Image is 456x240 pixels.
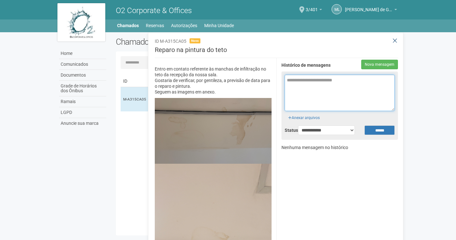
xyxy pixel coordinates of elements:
a: Comunicados [59,59,106,70]
p: Nenhuma mensagem no histórico [281,145,398,150]
h2: Chamados [116,37,228,47]
a: Autorizações [171,21,197,30]
span: 3/401 [306,1,318,12]
a: Anuncie sua marca [59,118,106,129]
a: Chamados [117,21,139,30]
a: Reservas [146,21,164,30]
span: O2 Corporate & Offices [116,6,192,15]
td: ID [121,75,149,87]
a: Home [59,48,106,59]
a: 3/401 [306,8,322,13]
button: Nova mensagem [361,60,398,69]
a: [PERSON_NAME] de Gondra [345,8,397,13]
span: Novo [190,38,200,43]
td: M-A315CA05 [121,87,149,112]
span: ID M-A315CA05 [155,39,186,44]
a: Ramais [59,96,106,107]
a: LGPD [59,107,106,118]
a: Documentos [59,70,106,81]
img: logo.jpg [57,3,105,41]
a: Grade de Horários dos Ônibus [59,81,106,96]
h3: Reparo na pintura do teto [155,47,398,58]
img: IMG_4820.jpeg [155,98,272,164]
div: Anexar arquivos [285,111,323,121]
a: Minha Unidade [204,21,234,30]
label: Status [285,127,288,133]
a: ML [332,4,342,14]
strong: Histórico de mensagens [281,63,331,68]
p: Entro em contato referente às manchas de infiltração no teto da recepção da nossa sala. Gostaria ... [155,66,272,95]
span: Michele Lima de Gondra [345,1,393,12]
